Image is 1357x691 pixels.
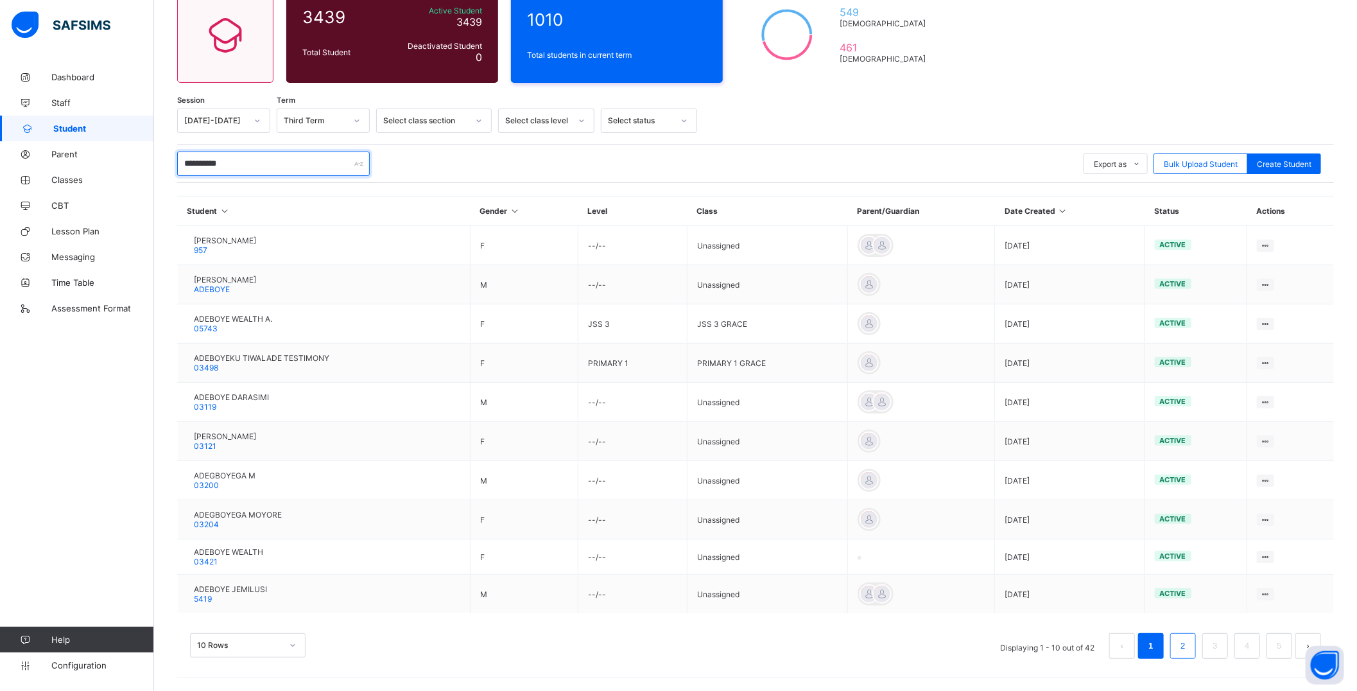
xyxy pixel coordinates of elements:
[1234,633,1260,659] li: 4
[995,226,1145,265] td: [DATE]
[51,200,154,211] span: CBT
[1170,633,1196,659] li: 2
[194,520,219,529] span: 03204
[1094,159,1127,169] span: Export as
[194,236,256,245] span: [PERSON_NAME]
[995,422,1145,461] td: [DATE]
[51,72,154,82] span: Dashboard
[1160,279,1186,288] span: active
[687,422,847,461] td: Unassigned
[456,15,482,28] span: 3439
[1306,646,1344,685] button: Open asap
[995,500,1145,539] td: [DATE]
[51,226,154,236] span: Lesson Plan
[1145,197,1247,226] th: Status
[471,575,578,614] td: M
[1138,633,1164,659] li: 1
[527,50,707,60] span: Total students in current term
[687,304,847,344] td: JSS 3 GRACE
[687,344,847,383] td: PRIMARY 1 GRACE
[194,480,219,490] span: 03200
[687,226,847,265] td: Unassigned
[299,44,388,60] div: Total Student
[1109,633,1135,659] li: 上一页
[1202,633,1228,659] li: 3
[578,265,687,304] td: --/--
[840,41,931,54] span: 461
[1164,159,1238,169] span: Bulk Upload Student
[194,594,212,604] span: 5419
[995,265,1145,304] td: [DATE]
[177,96,205,105] span: Session
[527,10,707,30] span: 1010
[840,54,931,64] span: [DEMOGRAPHIC_DATA]
[578,500,687,539] td: --/--
[12,12,110,39] img: safsims
[1177,638,1189,654] a: 2
[391,6,482,15] span: Active Student
[995,304,1145,344] td: [DATE]
[1160,589,1186,598] span: active
[1160,397,1186,406] span: active
[687,461,847,500] td: Unassigned
[51,175,154,185] span: Classes
[578,539,687,575] td: --/--
[184,116,246,126] div: [DATE]-[DATE]
[687,539,847,575] td: Unassigned
[51,303,154,313] span: Assessment Format
[1209,638,1221,654] a: 3
[1160,475,1186,484] span: active
[1160,436,1186,445] span: active
[471,197,578,226] th: Gender
[194,547,263,557] span: ADEBOYE WEALTH
[471,383,578,422] td: M
[1109,633,1135,659] button: prev page
[578,197,687,226] th: Level
[302,7,385,27] span: 3439
[194,557,218,566] span: 03421
[1273,638,1285,654] a: 5
[578,344,687,383] td: PRIMARY 1
[578,422,687,461] td: --/--
[687,500,847,539] td: Unassigned
[194,441,216,451] span: 03121
[194,314,272,324] span: ADEBOYE WEALTH A.
[178,197,471,226] th: Student
[194,363,218,372] span: 03498
[510,206,521,216] i: Sort in Ascending Order
[51,634,153,645] span: Help
[391,41,482,51] span: Deactivated Student
[578,304,687,344] td: JSS 3
[1145,638,1157,654] a: 1
[51,98,154,108] span: Staff
[194,432,256,441] span: [PERSON_NAME]
[840,19,931,28] span: [DEMOGRAPHIC_DATA]
[1160,552,1186,561] span: active
[194,471,255,480] span: ADEGBOYEGA M
[1257,159,1311,169] span: Create Student
[197,641,282,651] div: 10 Rows
[51,149,154,159] span: Parent
[995,461,1145,500] td: [DATE]
[687,383,847,422] td: Unassigned
[471,344,578,383] td: F
[284,116,346,126] div: Third Term
[51,277,154,288] span: Time Table
[194,275,256,284] span: [PERSON_NAME]
[194,353,329,363] span: ADEBOYEKU TIWALADE TESTIMONY
[471,539,578,575] td: F
[578,575,687,614] td: --/--
[840,6,931,19] span: 549
[578,226,687,265] td: --/--
[687,575,847,614] td: Unassigned
[194,584,267,594] span: ADEBOYE JEMILUSI
[847,197,995,226] th: Parent/Guardian
[687,265,847,304] td: Unassigned
[471,422,578,461] td: F
[995,344,1145,383] td: [DATE]
[277,96,295,105] span: Term
[995,197,1145,226] th: Date Created
[1057,206,1068,216] i: Sort in Ascending Order
[578,383,687,422] td: --/--
[1160,319,1186,328] span: active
